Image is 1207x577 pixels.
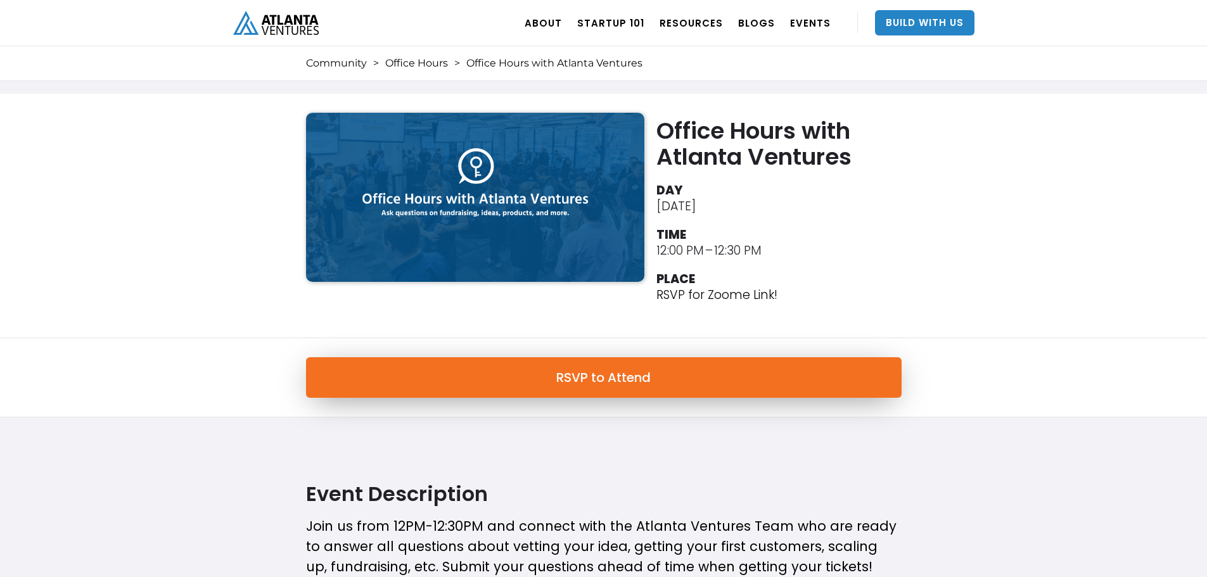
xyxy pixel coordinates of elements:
[656,287,777,303] p: RSVP for Zoome Link!
[660,5,723,41] a: RESOURCES
[656,271,695,287] div: PLACE
[656,243,704,258] div: 12:00 PM
[705,243,713,258] div: –
[306,357,902,398] a: RSVP to Attend
[385,57,448,70] a: Office Hours
[306,57,367,70] a: Community
[454,57,460,70] div: >
[790,5,831,41] a: EVENTS
[466,57,642,70] div: Office Hours with Atlanta Ventures
[306,481,902,507] h2: Event Description
[875,10,974,35] a: Build With Us
[656,182,683,198] div: DAY
[525,5,562,41] a: ABOUT
[738,5,775,41] a: BLOGS
[656,227,686,243] div: TIME
[656,198,696,214] div: [DATE]
[714,243,762,258] div: 12:30 PM
[373,57,379,70] div: >
[656,118,907,170] h2: Office Hours with Atlanta Ventures
[577,5,644,41] a: Startup 101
